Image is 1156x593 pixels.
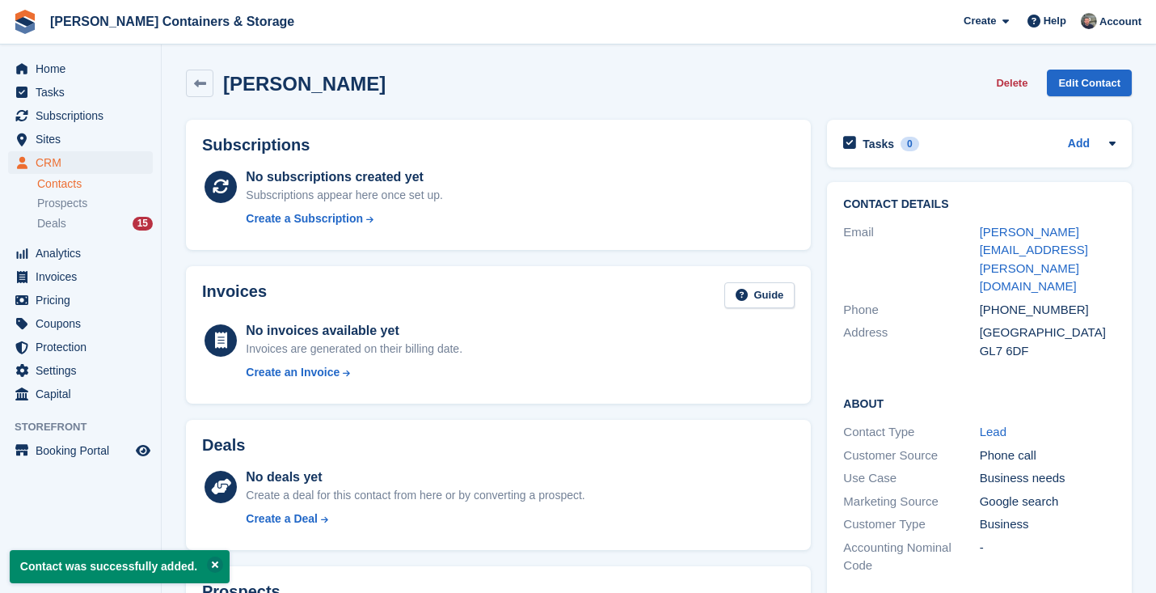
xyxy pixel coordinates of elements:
div: Customer Source [843,447,979,465]
span: Deals [37,216,66,231]
span: Protection [36,336,133,358]
button: Delete [989,70,1034,96]
a: Create a Deal [246,510,584,527]
div: Invoices are generated on their billing date. [246,341,462,358]
span: Prospects [37,196,87,211]
div: Marketing Source [843,493,979,511]
span: Settings [36,359,133,382]
a: Create a Subscription [246,210,443,227]
div: No invoices available yet [246,321,462,341]
a: menu [8,242,153,265]
div: Email [843,223,979,296]
span: Capital [36,383,133,405]
span: Sites [36,128,133,150]
a: menu [8,312,153,335]
a: Lead [980,425,1006,438]
a: Preview store [133,441,153,460]
a: Edit Contact [1047,70,1132,96]
div: No subscriptions created yet [246,167,443,187]
a: Deals 15 [37,215,153,232]
a: menu [8,359,153,382]
span: Home [36,57,133,80]
h2: Subscriptions [202,136,795,155]
div: Accounting Nominal Code [843,539,979,575]
span: CRM [36,151,133,174]
div: No deals yet [246,468,584,487]
h2: Contact Details [843,198,1116,211]
h2: Tasks [863,137,894,151]
div: Contact Type [843,423,979,442]
span: Coupons [36,312,133,335]
a: menu [8,383,153,405]
img: stora-icon-8386f47178a22dfd0bd8f6a31ec36ba5ce8667c1dd55bd0f319d3a0aa187defe.svg [13,10,37,34]
span: Invoices [36,265,133,288]
div: Subscriptions appear here once set up. [246,187,443,204]
span: Help [1044,13,1066,29]
div: [GEOGRAPHIC_DATA] [980,324,1116,342]
div: Business needs [980,469,1116,488]
h2: Invoices [202,282,267,309]
div: Create a Subscription [246,210,363,227]
a: [PERSON_NAME][EMAIL_ADDRESS][PERSON_NAME][DOMAIN_NAME] [980,225,1088,294]
a: Contacts [37,176,153,192]
span: Booking Portal [36,439,133,462]
img: Adam Greenhalgh [1081,13,1097,29]
a: menu [8,151,153,174]
span: Account [1099,14,1141,30]
a: [PERSON_NAME] Containers & Storage [44,8,301,35]
div: Customer Type [843,515,979,534]
div: 0 [901,137,919,151]
h2: [PERSON_NAME] [223,73,386,95]
span: Tasks [36,81,133,104]
span: Subscriptions [36,104,133,127]
div: Address [843,324,979,360]
span: Create [964,13,996,29]
div: Create a Deal [246,510,318,527]
p: Contact was successfully added. [10,550,230,583]
a: menu [8,265,153,288]
a: Prospects [37,195,153,212]
a: menu [8,81,153,104]
a: Guide [724,282,795,309]
a: Add [1068,135,1090,154]
div: GL7 6DF [980,342,1116,361]
span: Storefront [15,419,161,435]
a: menu [8,104,153,127]
a: menu [8,289,153,311]
a: menu [8,439,153,462]
div: 15 [133,217,153,231]
a: menu [8,128,153,150]
span: Pricing [36,289,133,311]
div: Phone call [980,447,1116,465]
span: Analytics [36,242,133,265]
div: Phone [843,301,979,320]
div: Use Case [843,469,979,488]
div: Business [980,515,1116,534]
div: - [980,539,1116,575]
div: Google search [980,493,1116,511]
a: menu [8,57,153,80]
a: menu [8,336,153,358]
div: Create a deal for this contact from here or by converting a prospect. [246,487,584,504]
h2: Deals [202,436,245,455]
h2: About [843,395,1116,411]
div: Create an Invoice [246,364,340,381]
div: [PHONE_NUMBER] [980,301,1116,320]
a: Create an Invoice [246,364,462,381]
